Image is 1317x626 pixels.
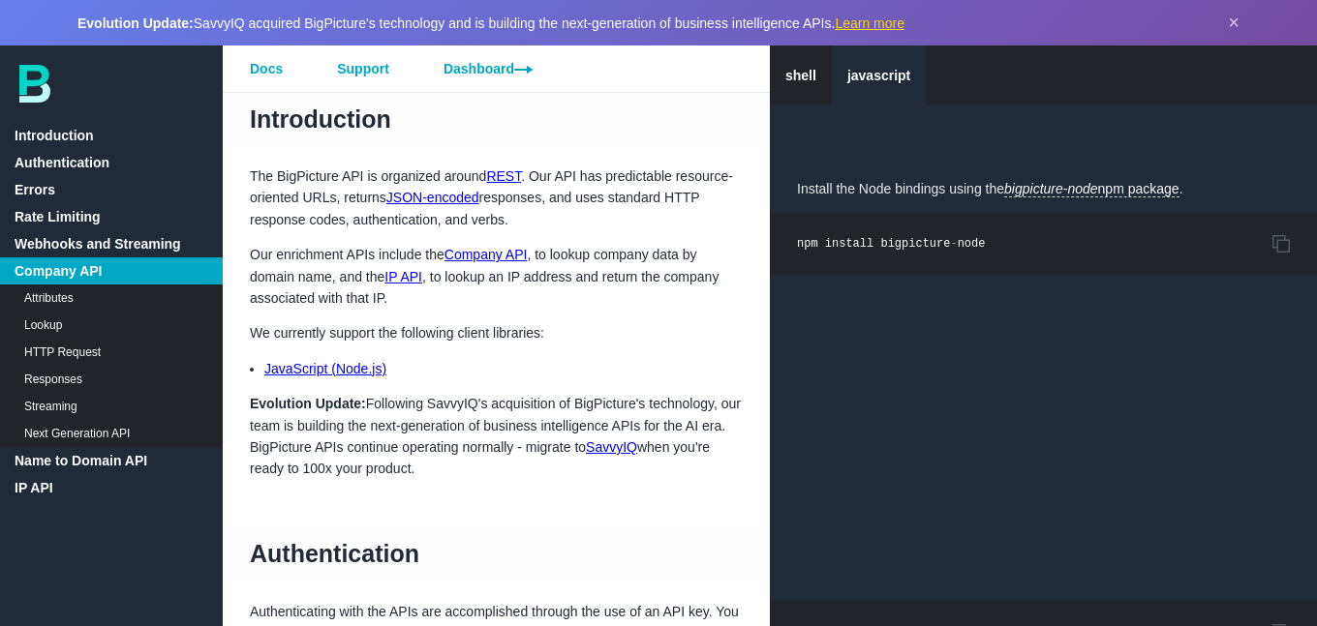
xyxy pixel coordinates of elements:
a: Support [310,45,416,92]
strong: Evolution Update: [250,396,366,411]
span: SavvyIQ acquired BigPicture's technology and is building the next-generation of business intellig... [77,15,904,31]
p: We currently support the following client libraries: [223,322,770,343]
a: JSON-encoded [386,190,479,205]
a: shell [770,45,832,105]
p: Following SavvyIQ's acquisition of BigPicture's technology, our team is building the next-generat... [223,393,770,480]
a: Dashboard [416,45,560,92]
a: SavvyIQ [586,439,637,455]
a: JavaScript (Node.js) [264,361,386,376]
img: bp-logo-B-teal.svg [19,65,50,103]
a: bigpicture-nodenpm package [1004,181,1179,197]
p: The BigPicture API is organized around . Our API has predictable resource-oriented URLs, returns ... [223,165,770,230]
i: bigpicture-node [1004,181,1098,196]
strong: Evolution Update: [77,15,194,31]
a: IP API [384,269,422,284]
a: Learn more [835,15,904,31]
span: - [950,237,957,251]
h1: Authentication [223,528,770,581]
a: REST [486,168,521,184]
button: Dismiss announcement [1228,12,1240,34]
span: install [825,237,873,251]
span: bigpicture [880,237,950,251]
a: javascript [832,45,926,105]
span: npm [797,237,818,251]
a: Docs [223,45,310,92]
h1: Introduction [223,93,770,145]
a: Company API [444,247,528,262]
p: Our enrichment APIs include the , to lookup company data by domain name, and the , to lookup an I... [223,244,770,309]
span: node [958,237,986,251]
p: Install the Node bindings using the . [770,165,1317,212]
